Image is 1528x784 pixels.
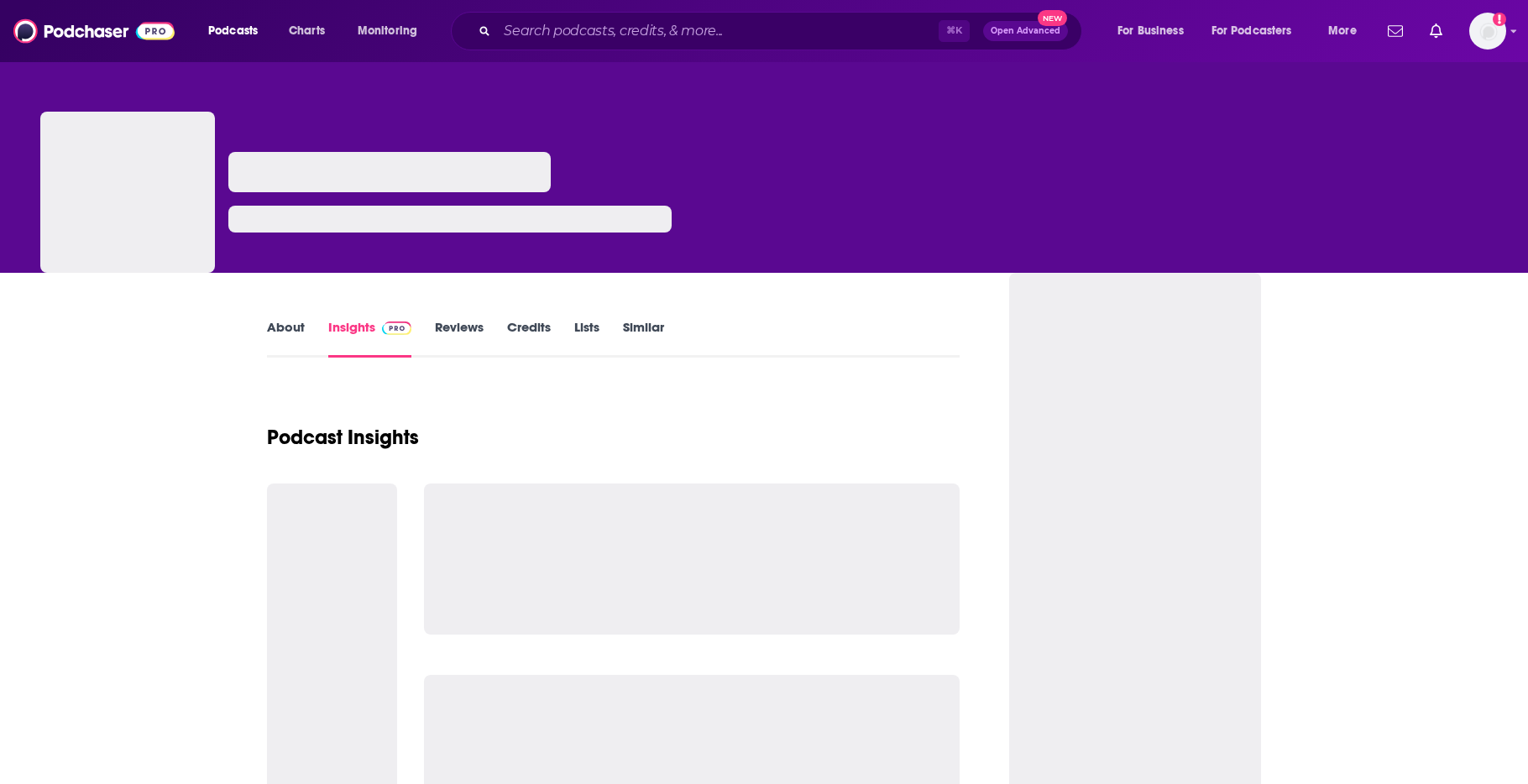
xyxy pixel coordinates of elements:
[358,19,417,43] span: Monitoring
[623,319,664,358] a: Similar
[574,319,599,358] a: Lists
[382,321,411,335] img: Podchaser Pro
[196,18,280,44] button: open menu
[1117,19,1184,43] span: For Business
[1106,18,1205,44] button: open menu
[1211,19,1292,43] span: For Podcasters
[13,15,175,47] img: Podchaser - Follow, Share and Rate Podcasts
[278,18,335,44] a: Charts
[507,319,551,358] a: Credits
[1423,17,1449,45] a: Show notifications dropdown
[939,20,970,42] span: ⌘ K
[1316,18,1378,44] button: open menu
[1469,13,1506,50] img: User Profile
[346,18,439,44] button: open menu
[983,21,1068,41] button: Open AdvancedNew
[289,19,325,43] span: Charts
[1201,18,1316,44] button: open menu
[467,12,1098,50] div: Search podcasts, credits, & more...
[1381,17,1410,45] a: Show notifications dropdown
[991,27,1060,35] span: Open Advanced
[1328,19,1357,43] span: More
[208,19,258,43] span: Podcasts
[435,319,484,358] a: Reviews
[267,319,305,358] a: About
[497,18,939,44] input: Search podcasts, credits, & more...
[328,319,411,358] a: InsightsPodchaser Pro
[1469,13,1506,50] span: Logged in as kindrieri
[1038,10,1068,26] span: New
[1469,13,1506,50] button: Show profile menu
[267,425,419,450] h1: Podcast Insights
[1493,13,1506,26] svg: Add a profile image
